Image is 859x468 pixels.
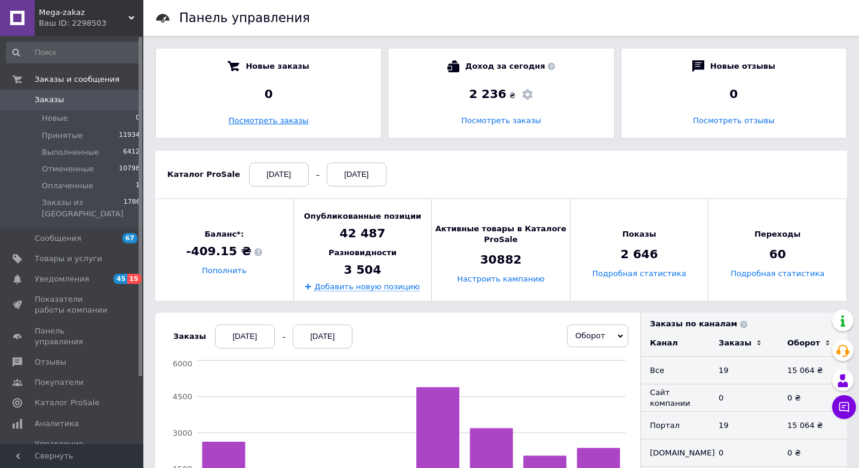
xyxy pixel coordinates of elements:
[465,60,555,72] span: Доход за сегодня
[229,116,309,125] a: Посмотреть заказы
[344,261,382,278] span: 3 504
[710,412,778,439] td: 19
[173,429,192,438] tspan: 3000
[340,225,386,241] span: 42 487
[293,325,352,348] div: [DATE]
[42,130,83,141] span: Принятые
[35,377,84,388] span: Покупатели
[461,116,541,125] a: Посмотреть заказы
[123,147,140,158] span: 6412
[35,439,111,460] span: Управление сайтом
[622,229,656,240] span: Показы
[186,229,262,240] span: Баланс*:
[249,163,309,186] div: [DATE]
[778,412,847,439] td: 15 064 ₴
[35,326,111,347] span: Панель управления
[778,357,847,384] td: 15 064 ₴
[167,169,240,180] div: Каталог ProSale
[593,270,686,279] a: Подробная статистика
[119,164,140,175] span: 10798
[641,384,710,412] td: Сайт компании
[173,331,206,342] div: Заказы
[710,60,775,72] span: Новые отзывы
[35,253,102,264] span: Товары и услуги
[457,275,544,284] a: Настроить кампанию
[575,331,605,340] span: Оборот
[173,359,192,368] tspan: 6000
[314,282,420,291] a: Добавить новую позицию
[119,130,140,141] span: 11934
[35,233,81,244] span: Сообщения
[710,357,778,384] td: 19
[480,252,522,268] span: 30882
[35,294,111,316] span: Показатели работы компании
[113,274,127,284] span: 45
[621,246,658,263] span: 2 646
[641,329,710,357] td: Канал
[304,211,421,222] span: Опубликованные позиции
[35,274,89,285] span: Уведомления
[179,11,310,25] h1: Панель управления
[650,319,847,329] div: Заказы по каналам
[327,163,386,186] div: [DATE]
[769,246,786,263] span: 60
[731,270,824,279] a: Подробная статистика
[246,60,309,72] span: Новые заказы
[39,7,128,18] span: Mega-zakaz
[42,197,124,219] span: Заказы из [GEOGRAPHIC_DATA]
[641,412,710,439] td: Портал
[641,357,710,384] td: Все
[778,439,847,467] td: 0 ₴
[35,418,79,429] span: Аналитика
[469,87,507,101] span: 2 236
[778,384,847,412] td: 0 ₴
[35,74,119,85] span: Заказы и сообщения
[719,338,751,348] div: Заказы
[35,94,64,105] span: Заказы
[127,274,141,284] span: 15
[202,267,247,276] a: Пополнить
[168,85,369,102] div: 0
[42,147,99,158] span: Выполненные
[787,338,820,348] div: Оборот
[693,116,774,125] a: Посмотреть отзывы
[136,113,140,124] span: 0
[186,243,262,260] span: -409.15 ₴
[710,384,778,412] td: 0
[633,85,835,102] div: 0
[35,397,99,408] span: Каталог ProSale
[832,395,856,419] button: Чат с покупателем
[215,325,275,348] div: [DATE]
[510,90,516,101] span: ₴
[710,439,778,467] td: 0
[329,247,397,258] span: Разновидности
[42,113,68,124] span: Новые
[432,224,570,245] span: Активные товары в Каталоге ProSale
[641,439,710,467] td: [DOMAIN_NAME]
[42,181,93,191] span: Оплаченные
[6,42,141,63] input: Поиск
[35,357,66,368] span: Отзывы
[42,164,94,175] span: Отмененные
[124,197,140,219] span: 1786
[122,233,137,243] span: 67
[173,392,192,401] tspan: 4500
[39,18,143,29] div: Ваш ID: 2298503
[136,181,140,191] span: 1
[754,229,800,240] span: Переходы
